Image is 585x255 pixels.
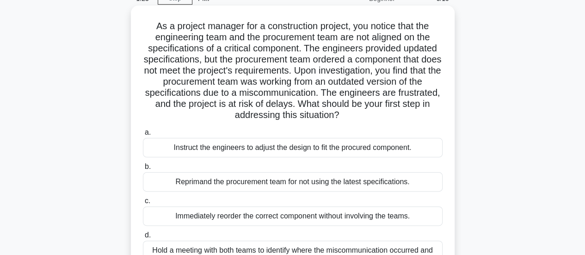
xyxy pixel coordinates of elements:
div: Instruct the engineers to adjust the design to fit the procured component. [143,138,443,157]
div: Reprimand the procurement team for not using the latest specifications. [143,172,443,192]
span: d. [145,231,151,239]
span: b. [145,162,151,170]
span: c. [145,197,150,205]
div: Immediately reorder the correct component without involving the teams. [143,206,443,226]
h5: As a project manager for a construction project, you notice that the engineering team and the pro... [142,20,443,121]
span: a. [145,128,151,136]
